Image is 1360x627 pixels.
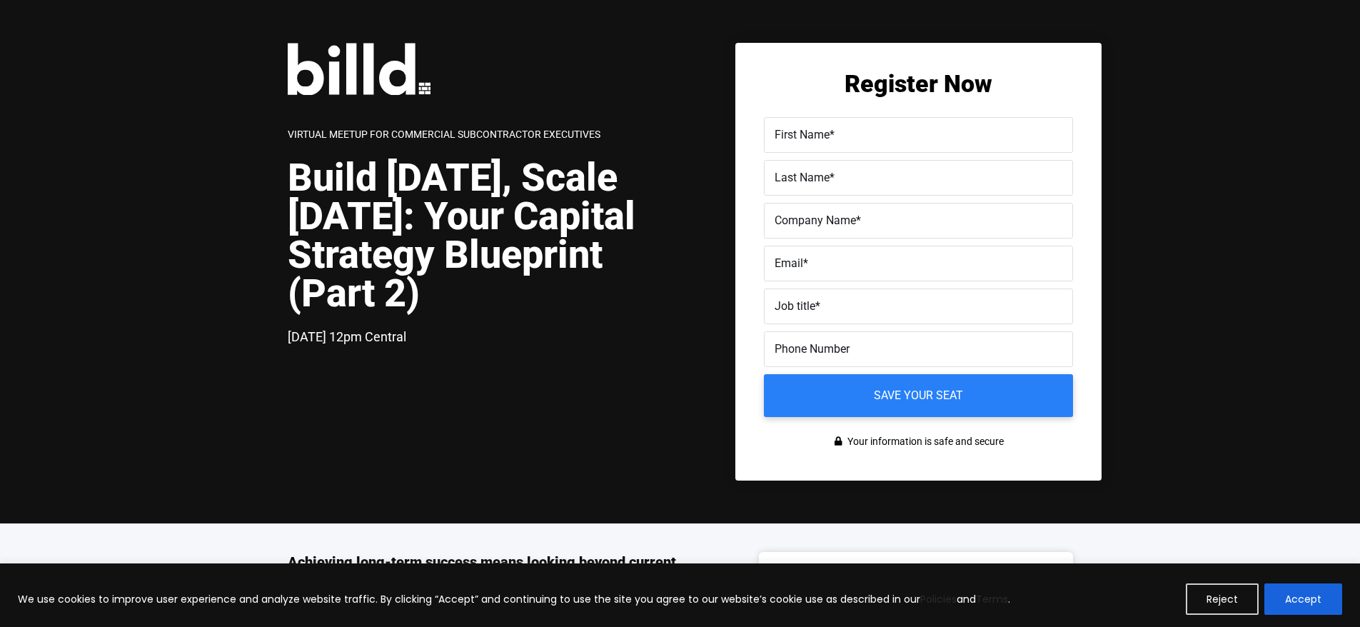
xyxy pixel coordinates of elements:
span: Company Name [775,214,856,227]
span: Email [775,256,803,270]
a: Terms [976,592,1008,606]
h2: Register Now [764,71,1073,96]
h1: Build [DATE], Scale [DATE]: Your Capital Strategy Blueprint (Part 2) [288,159,680,313]
button: Accept [1264,583,1342,615]
span: [DATE] 12pm Central [288,329,406,344]
p: We use cookies to improve user experience and analyze website traffic. By clicking “Accept” and c... [18,591,1010,608]
span: Phone Number [775,342,850,356]
input: Save your seat [764,374,1073,417]
span: Virtual Meetup for Commercial Subcontractor Executives [288,129,600,140]
a: Policies [920,592,957,606]
span: First Name [775,128,830,141]
span: Job title [775,299,815,313]
h3: Achieving long-term success means looking beyond current projects and creating a capital strategy... [288,552,680,592]
span: Last Name [775,171,830,184]
span: Your information is safe and secure [844,431,1004,452]
button: Reject [1186,583,1259,615]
